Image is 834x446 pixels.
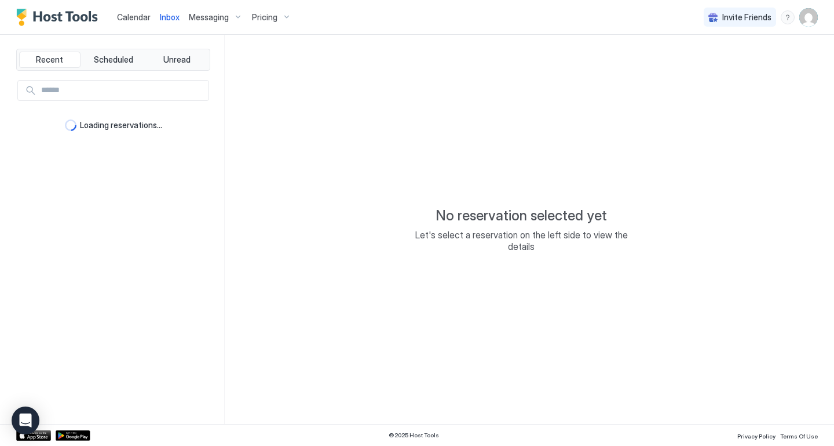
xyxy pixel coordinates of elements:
span: Calendar [117,12,151,22]
a: Terms Of Use [780,429,818,441]
span: No reservation selected yet [436,207,607,224]
span: Terms Of Use [780,433,818,440]
a: Inbox [160,11,180,23]
div: tab-group [16,49,210,71]
span: Recent [36,55,63,65]
span: Inbox [160,12,180,22]
a: Privacy Policy [737,429,776,441]
a: App Store [16,430,51,441]
a: Host Tools Logo [16,9,103,26]
button: Recent [19,52,81,68]
button: Scheduled [83,52,144,68]
a: Calendar [117,11,151,23]
span: Loading reservations... [80,120,162,130]
div: User profile [799,8,818,27]
span: Invite Friends [722,12,771,23]
div: loading [65,119,76,131]
span: Pricing [252,12,277,23]
a: Google Play Store [56,430,90,441]
span: Messaging [189,12,229,23]
input: Input Field [36,81,209,100]
span: Let's select a reservation on the left side to view the details [405,229,637,252]
span: Unread [163,55,191,65]
span: Privacy Policy [737,433,776,440]
button: Unread [146,52,207,68]
div: menu [781,10,795,24]
span: © 2025 Host Tools [389,432,439,439]
span: Scheduled [94,55,133,65]
div: Open Intercom Messenger [12,407,39,434]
